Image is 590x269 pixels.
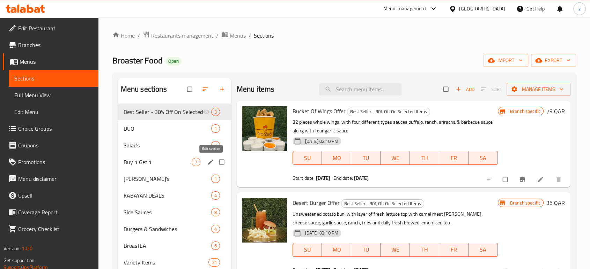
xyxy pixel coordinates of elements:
a: Grocery Checklist [3,221,98,237]
span: Branch specific [507,108,543,115]
div: items [211,225,220,233]
span: WE [383,245,407,255]
a: Restaurants management [143,31,213,40]
div: KABAYAN DEALS4 [118,187,231,204]
li: / [138,31,140,40]
div: DUO1 [118,120,231,137]
a: Edit Restaurant [3,20,98,37]
span: Menus [20,57,93,66]
span: Branches [18,41,93,49]
span: Upsell [18,191,93,200]
button: SA [469,151,498,165]
a: Choice Groups [3,120,98,137]
span: SU [296,245,319,255]
div: Best Seller - 30% Off On Selected Items [347,108,430,116]
h2: Menu items [237,84,275,94]
span: [PERSON_NAME]'s [124,175,211,183]
button: SU [293,151,322,165]
div: BroasTEA [124,241,211,250]
span: Grocery Checklist [18,225,93,233]
a: Upsell [3,187,98,204]
span: Restaurants management [151,31,213,40]
svg: Inactive section [203,108,210,115]
button: WE [381,243,410,257]
span: End date: [333,174,353,183]
span: TH [413,153,436,163]
span: Add item [454,84,476,95]
span: Select all sections [183,83,198,96]
p: 32 pieces whole wings, with four different types sauces buffalo, ranch, sriracha & barbecue sauce... [293,118,498,135]
span: Best Seller - 30% Off On Selected Items [124,108,203,116]
span: 1 [212,176,220,182]
span: Promotions [18,158,93,166]
button: MO [322,151,351,165]
span: z [578,5,581,13]
button: TU [351,151,381,165]
button: TU [351,243,381,257]
a: Full Menu View [9,87,98,103]
button: TH [410,243,439,257]
span: Choice Groups [18,124,93,133]
div: items [211,124,220,133]
span: Start date: [293,174,315,183]
span: Desert Burger Offer [293,198,340,208]
p: Unsweetened potato bun, with layer of fresh lettuce top with camel meat [PERSON_NAME], cheese sau... [293,210,498,227]
h6: 79 QAR [546,106,565,116]
button: Add [454,84,476,95]
span: 7 [192,159,200,166]
div: [GEOGRAPHIC_DATA] [459,5,505,13]
span: SA [471,153,495,163]
button: import [484,54,528,67]
li: / [249,31,251,40]
span: Buy 1 Get 1 [124,158,192,166]
div: items [192,158,200,166]
img: Desert Burger Offer [242,198,287,243]
span: 21 [209,259,219,266]
span: Salad's [124,141,211,149]
span: MO [325,245,348,255]
span: Side Sauces [124,208,211,216]
b: [DATE] [354,174,369,183]
a: Edit menu item [537,176,545,183]
span: Burgers & Sandwiches [124,225,211,233]
input: search [319,83,401,95]
div: [PERSON_NAME]'s1 [118,170,231,187]
a: Coupons [3,137,98,154]
a: Menu disclaimer [3,170,98,187]
span: TU [354,245,378,255]
div: items [208,258,220,267]
a: Menus [3,53,98,70]
span: Select to update [499,173,513,186]
button: Manage items [507,83,570,96]
nav: breadcrumb [112,31,576,40]
button: edit [206,157,216,167]
div: BroasTEA6 [118,237,231,254]
span: 3 [212,109,220,115]
div: items [211,191,220,200]
span: Edit Menu [14,108,93,116]
span: Version: [3,244,21,253]
div: items [211,241,220,250]
span: Select section first [476,84,507,95]
button: MO [322,243,351,257]
div: Menu-management [383,5,426,13]
div: items [211,141,220,149]
button: SU [293,243,322,257]
span: FR [442,245,466,255]
span: Menu disclaimer [18,175,93,183]
span: Edit Restaurant [18,24,93,32]
span: Select section [439,83,454,96]
span: KABAYAN DEALS [124,191,211,200]
span: Coupons [18,141,93,149]
li: / [216,31,219,40]
span: Full Menu View [14,91,93,99]
div: Open [165,57,182,66]
span: Add [456,85,474,93]
div: Burgers & Sandwiches4 [118,221,231,237]
span: TU [354,153,378,163]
